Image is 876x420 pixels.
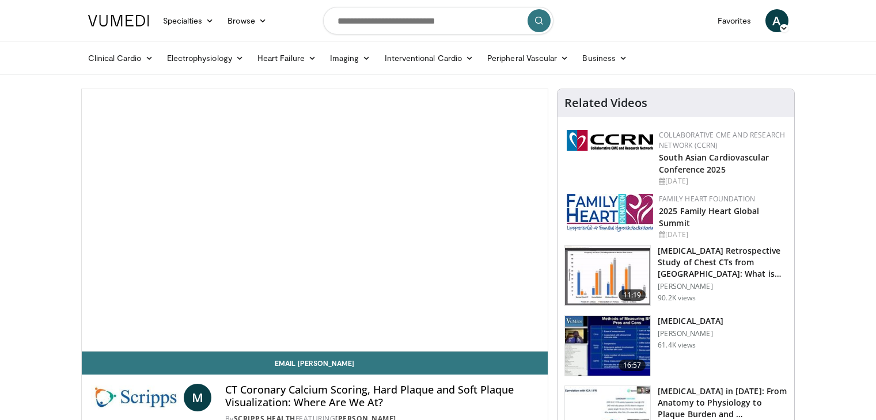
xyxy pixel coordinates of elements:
img: a04ee3ba-8487-4636-b0fb-5e8d268f3737.png.150x105_q85_autocrop_double_scale_upscale_version-0.2.png [567,130,653,151]
a: M [184,384,211,411]
p: [PERSON_NAME] [658,329,723,338]
a: Collaborative CME and Research Network (CCRN) [659,130,785,150]
a: Electrophysiology [160,47,251,70]
a: Specialties [156,9,221,32]
a: South Asian Cardiovascular Conference 2025 [659,152,769,175]
p: [PERSON_NAME] [658,282,787,291]
img: a92b9a22-396b-4790-a2bb-5028b5f4e720.150x105_q85_crop-smart_upscale.jpg [565,316,650,376]
a: Family Heart Foundation [659,194,755,204]
a: A [765,9,788,32]
span: 11:19 [619,289,646,301]
div: [DATE] [659,230,785,240]
p: 61.4K views [658,341,696,350]
input: Search topics, interventions [323,7,553,35]
span: 16:57 [619,360,646,371]
a: Clinical Cardio [81,47,160,70]
a: Heart Failure [251,47,323,70]
h3: [MEDICAL_DATA] Retrospective Study of Chest CTs from [GEOGRAPHIC_DATA]: What is the Re… [658,245,787,280]
a: Email [PERSON_NAME] [82,352,548,375]
a: Business [575,47,634,70]
a: Browse [221,9,274,32]
a: 2025 Family Heart Global Summit [659,205,759,228]
a: Interventional Cardio [378,47,481,70]
h4: Related Videos [564,96,647,110]
p: 90.2K views [658,293,696,303]
a: 16:57 [MEDICAL_DATA] [PERSON_NAME] 61.4K views [564,315,787,376]
img: c2eb46a3-50d3-446d-a553-a9f8510c7760.150x105_q85_crop-smart_upscale.jpg [565,246,650,306]
div: [DATE] [659,176,785,186]
h4: CT Coronary Calcium Scoring, Hard Plaque and Soft Plaque Visualization: Where Are We At? [225,384,539,408]
img: VuMedi Logo [88,15,149,26]
h3: [MEDICAL_DATA] [658,315,723,327]
video-js: Video Player [82,89,548,352]
a: Peripheral Vascular [480,47,575,70]
a: Favorites [711,9,759,32]
img: Scripps Health [91,384,179,411]
h3: [MEDICAL_DATA] in [DATE]: From Anatomy to Physiology to Plaque Burden and … [658,385,787,420]
img: 96363db5-6b1b-407f-974b-715268b29f70.jpeg.150x105_q85_autocrop_double_scale_upscale_version-0.2.jpg [567,194,653,232]
a: 11:19 [MEDICAL_DATA] Retrospective Study of Chest CTs from [GEOGRAPHIC_DATA]: What is the Re… [PE... [564,245,787,306]
a: Imaging [323,47,378,70]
